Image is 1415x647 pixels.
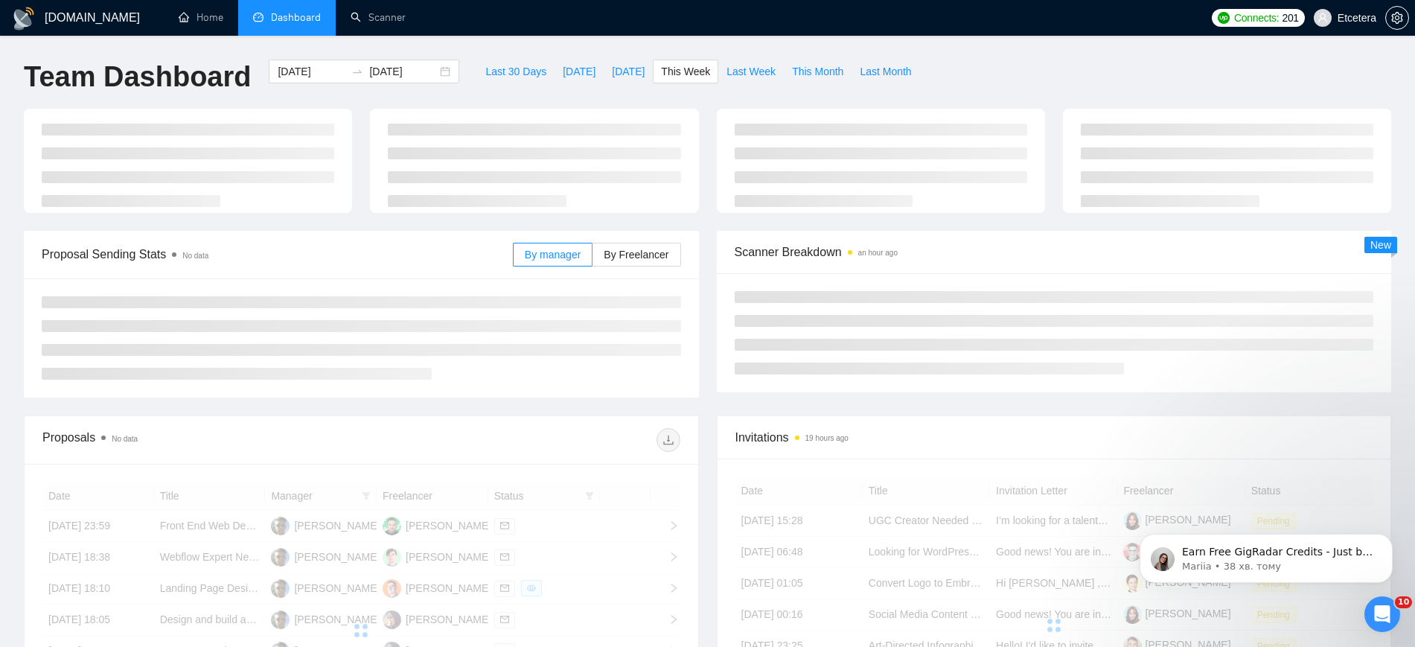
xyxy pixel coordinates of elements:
span: to [351,66,363,77]
iframe: Intercom notifications повідомлення [1117,503,1415,607]
time: 19 hours ago [805,434,849,442]
img: logo [12,7,36,31]
h1: Team Dashboard [24,60,251,95]
span: 10 [1395,596,1412,608]
time: an hour ago [858,249,898,257]
span: By manager [525,249,581,261]
button: Last Month [852,60,919,83]
img: upwork-logo.png [1218,12,1230,24]
span: Last 30 Days [485,63,546,80]
a: homeHome [179,11,223,24]
button: [DATE] [555,60,604,83]
a: setting [1385,12,1409,24]
span: dashboard [253,12,263,22]
span: Last Week [726,63,776,80]
button: Last 30 Days [477,60,555,83]
span: Last Month [860,63,911,80]
span: [DATE] [612,63,645,80]
iframe: Intercom live chat [1364,596,1400,632]
span: Scanner Breakdown [735,243,1374,261]
input: End date [369,63,437,80]
span: Proposal Sending Stats [42,245,513,264]
span: No data [112,435,138,443]
span: This Month [792,63,843,80]
span: user [1317,13,1328,23]
span: By Freelancer [604,249,668,261]
a: searchScanner [351,11,406,24]
span: No data [182,252,208,260]
input: Start date [278,63,345,80]
button: This Week [653,60,718,83]
span: Connects: [1234,10,1279,26]
button: Last Week [718,60,784,83]
span: swap-right [351,66,363,77]
span: New [1370,239,1391,251]
button: This Month [784,60,852,83]
button: [DATE] [604,60,653,83]
div: Proposals [42,428,361,452]
button: setting [1385,6,1409,30]
span: 201 [1282,10,1298,26]
span: Dashboard [271,11,321,24]
span: This Week [661,63,710,80]
span: Invitations [735,428,1373,447]
span: [DATE] [563,63,595,80]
